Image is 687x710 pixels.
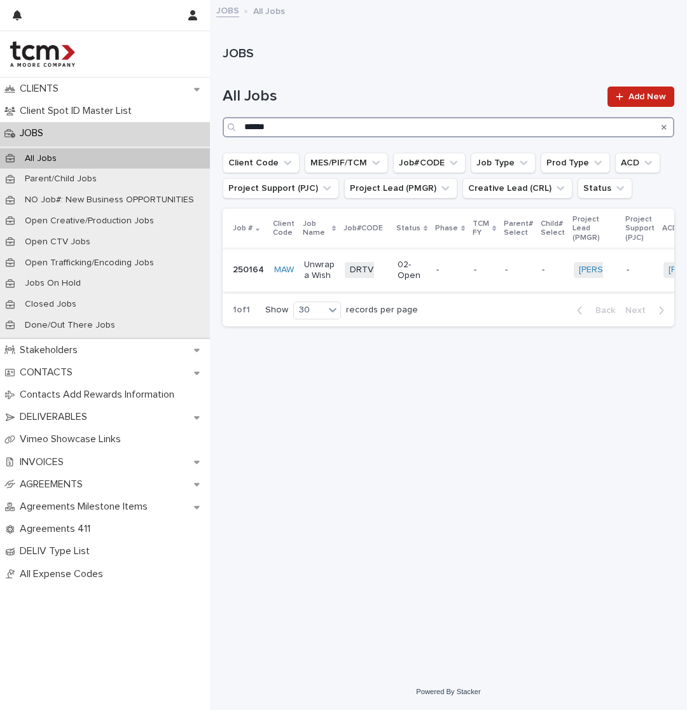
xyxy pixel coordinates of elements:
p: ACD [662,221,678,235]
p: CONTACTS [15,366,83,379]
p: - [505,265,532,275]
a: JOBS [216,3,239,17]
span: Back [588,306,615,315]
button: Prod Type [541,153,610,173]
p: records per page [346,305,418,316]
p: NO Job#: New Business OPPORTUNITIES [15,195,204,205]
button: Job#CODE [393,153,466,173]
p: Agreements Milestone Items [15,501,158,513]
a: [PERSON_NAME]-TCM [579,265,670,275]
p: Phase [435,221,458,235]
p: All Expense Codes [15,568,113,580]
input: Search [223,117,674,137]
a: MAW [274,265,294,275]
button: ACD [615,153,660,173]
p: Client Spot ID Master List [15,105,142,117]
button: Status [578,178,632,198]
p: - [542,265,564,275]
p: 1 of 1 [223,295,260,326]
p: Closed Jobs [15,299,87,310]
p: Stakeholders [15,344,88,356]
h1: JOBS [223,46,674,61]
p: Jobs On Hold [15,278,91,289]
p: CLIENTS [15,83,69,95]
p: Parent/Child Jobs [15,174,107,184]
p: All Jobs [15,153,67,164]
p: - [474,265,495,275]
a: Powered By Stacker [416,688,480,695]
p: Contacts Add Rewards Information [15,389,184,401]
p: AGREEMENTS [15,478,93,491]
button: MES/PIF/TCM [305,153,388,173]
button: Back [567,305,620,316]
p: Unwrap a Wish [304,260,335,281]
p: Job # [233,221,253,235]
p: - [627,265,653,275]
p: Project Lead (PMGR) [572,212,618,245]
p: Child# Select [541,217,565,240]
p: Status [396,221,420,235]
p: Client Code [273,217,295,240]
p: Open Creative/Production Jobs [15,216,164,226]
button: Client Code [223,153,300,173]
span: Next [625,306,653,315]
h1: All Jobs [223,87,600,106]
button: Creative Lead (CRL) [462,178,572,198]
p: Parent# Select [504,217,533,240]
a: Add New [607,87,674,107]
p: DELIV Type List [15,545,100,557]
p: Open CTV Jobs [15,237,101,247]
p: DELIVERABLES [15,411,97,423]
p: Done/Out There Jobs [15,320,125,331]
img: 4hMmSqQkux38exxPVZHQ [10,41,75,67]
button: Next [620,305,674,316]
div: 30 [294,303,324,317]
button: Project Lead (PMGR) [344,178,457,198]
p: Agreements 411 [15,523,101,535]
p: Project Support (PJC) [625,212,655,245]
button: Job Type [471,153,536,173]
p: Job Name [303,217,329,240]
p: Open Trafficking/Encoding Jobs [15,258,164,268]
p: TCM FY [473,217,489,240]
p: INVOICES [15,456,74,468]
p: All Jobs [253,3,285,17]
p: Show [265,305,288,316]
p: - [436,265,464,275]
p: Job#CODE [343,221,383,235]
p: JOBS [15,127,53,139]
p: 02-Open [398,260,426,281]
button: Project Support (PJC) [223,178,339,198]
span: Add New [628,92,666,101]
p: Vimeo Showcase Links [15,433,131,445]
p: 250164 [233,265,264,275]
span: DRTV [345,262,378,278]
